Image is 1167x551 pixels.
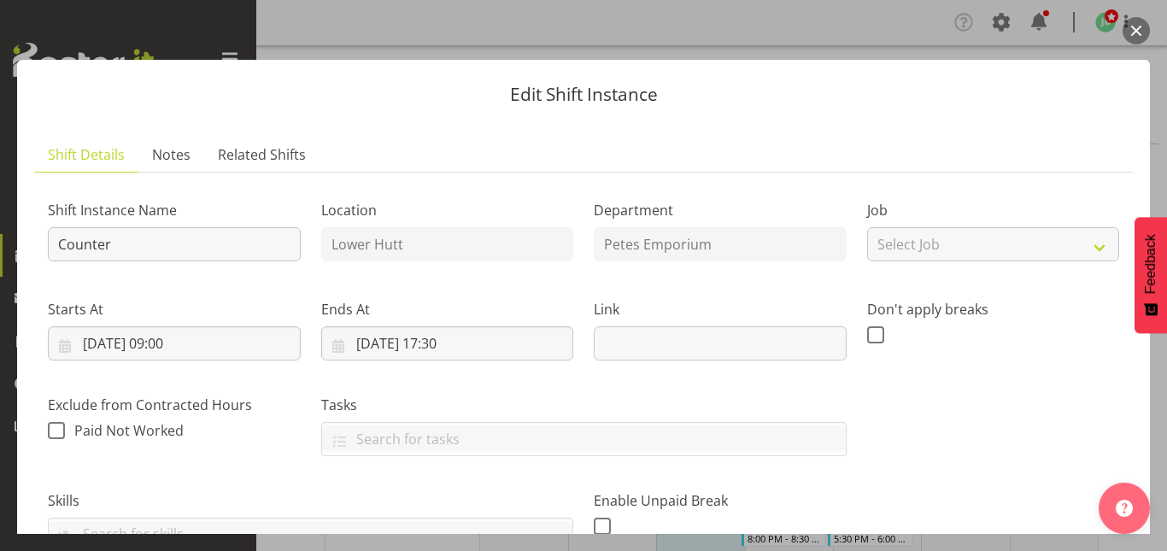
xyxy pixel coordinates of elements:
[48,490,573,511] label: Skills
[594,299,847,319] label: Link
[1143,234,1158,294] span: Feedback
[74,421,184,440] span: Paid Not Worked
[49,521,572,548] input: Search for skills
[48,395,301,415] label: Exclude from Contracted Hours
[867,200,1120,220] label: Job
[48,326,301,360] input: Click to select...
[1116,500,1133,517] img: help-xxl-2.png
[321,395,847,415] label: Tasks
[322,425,846,452] input: Search for tasks
[48,299,301,319] label: Starts At
[48,144,125,165] span: Shift Details
[594,490,847,511] label: Enable Unpaid Break
[48,227,301,261] input: Shift Instance Name
[48,200,301,220] label: Shift Instance Name
[1135,217,1167,333] button: Feedback - Show survey
[152,144,191,165] span: Notes
[218,144,306,165] span: Related Shifts
[321,326,574,360] input: Click to select...
[321,200,574,220] label: Location
[34,85,1133,103] p: Edit Shift Instance
[867,299,1120,319] label: Don't apply breaks
[321,299,574,319] label: Ends At
[594,200,847,220] label: Department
